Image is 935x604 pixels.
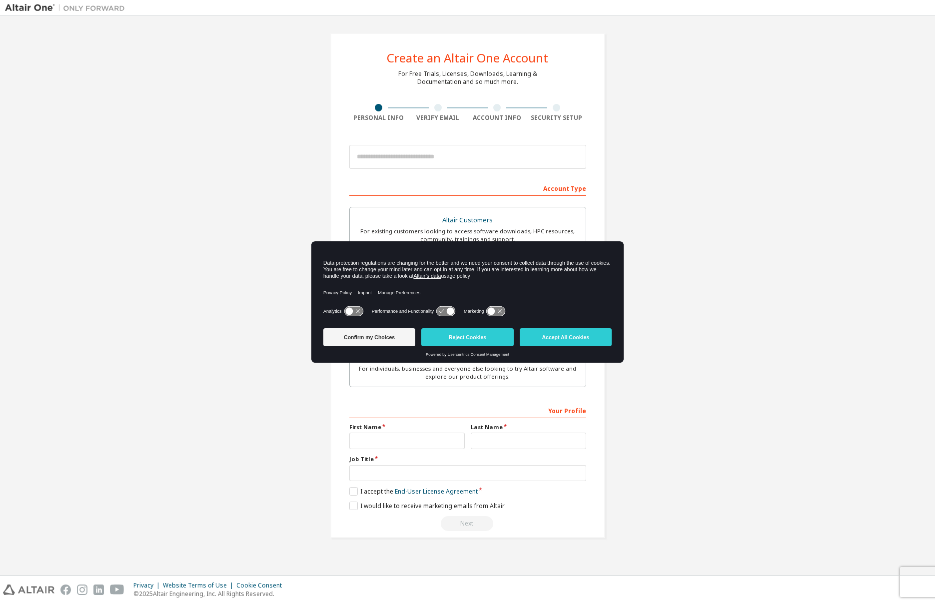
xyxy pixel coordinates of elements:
[5,3,130,13] img: Altair One
[387,52,548,64] div: Create an Altair One Account
[349,180,586,196] div: Account Type
[395,487,478,496] a: End-User License Agreement
[349,114,409,122] div: Personal Info
[349,487,478,496] label: I accept the
[349,502,505,510] label: I would like to receive marketing emails from Altair
[60,585,71,595] img: facebook.svg
[77,585,87,595] img: instagram.svg
[356,365,580,381] div: For individuals, businesses and everyone else looking to try Altair software and explore our prod...
[110,585,124,595] img: youtube.svg
[349,402,586,418] div: Your Profile
[527,114,586,122] div: Security Setup
[349,516,586,531] div: Read and acccept EULA to continue
[356,213,580,227] div: Altair Customers
[236,582,288,590] div: Cookie Consent
[356,227,580,243] div: For existing customers looking to access software downloads, HPC resources, community, trainings ...
[3,585,54,595] img: altair_logo.svg
[93,585,104,595] img: linkedin.svg
[133,582,163,590] div: Privacy
[398,70,537,86] div: For Free Trials, Licenses, Downloads, Learning & Documentation and so much more.
[471,423,586,431] label: Last Name
[349,455,586,463] label: Job Title
[349,423,465,431] label: First Name
[133,590,288,598] p: © 2025 Altair Engineering, Inc. All Rights Reserved.
[163,582,236,590] div: Website Terms of Use
[468,114,527,122] div: Account Info
[408,114,468,122] div: Verify Email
